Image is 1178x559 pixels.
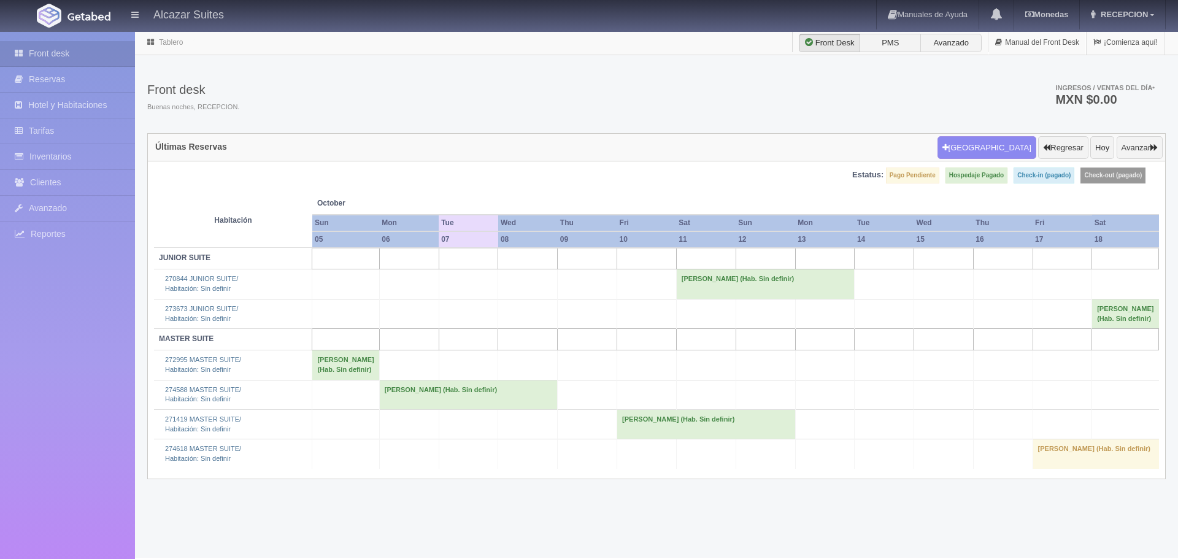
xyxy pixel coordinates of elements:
b: JUNIOR SUITE [159,253,210,262]
th: 06 [379,231,439,248]
th: Mon [379,215,439,231]
button: Hoy [1090,136,1114,160]
td: [PERSON_NAME] (Hab. Sin definir) [312,350,379,380]
th: 05 [312,231,379,248]
span: RECEPCION [1098,10,1148,19]
th: Sat [1092,215,1159,231]
th: Wed [914,215,974,231]
th: 12 [736,231,795,248]
label: Estatus: [852,169,883,181]
label: Front Desk [799,34,860,52]
a: 271419 MASTER SUITE/Habitación: Sin definir [165,415,241,433]
h4: Alcazar Suites [153,6,224,21]
th: Mon [795,215,855,231]
th: 09 [558,231,617,248]
th: 07 [439,231,498,248]
strong: Habitación [214,216,252,225]
span: Ingresos / Ventas del día [1055,84,1155,91]
a: 272995 MASTER SUITE/Habitación: Sin definir [165,356,241,373]
a: 273673 JUNIOR SUITE/Habitación: Sin definir [165,305,238,322]
h3: Front desk [147,83,239,96]
label: Check-in (pagado) [1014,168,1074,183]
a: Tablero [159,38,183,47]
label: Check-out (pagado) [1080,168,1145,183]
th: Fri [1033,215,1092,231]
th: 14 [855,231,914,248]
th: Sat [676,215,736,231]
td: [PERSON_NAME] (Hab. Sin definir) [617,410,796,439]
img: Getabed [37,4,61,28]
th: Fri [617,215,677,231]
a: 270844 JUNIOR SUITE/Habitación: Sin definir [165,275,238,292]
img: Getabed [67,12,110,21]
b: Monedas [1025,10,1068,19]
th: 18 [1092,231,1159,248]
label: Pago Pendiente [886,168,939,183]
th: Tue [439,215,498,231]
th: 17 [1033,231,1092,248]
td: [PERSON_NAME] (Hab. Sin definir) [379,380,558,409]
a: ¡Comienza aquí! [1087,31,1165,55]
th: 11 [676,231,736,248]
th: 15 [914,231,974,248]
button: [GEOGRAPHIC_DATA] [937,136,1036,160]
th: 13 [795,231,855,248]
h3: MXN $0.00 [1055,93,1155,106]
a: 274618 MASTER SUITE/Habitación: Sin definir [165,445,241,462]
b: MASTER SUITE [159,334,214,343]
td: [PERSON_NAME] (Hab. Sin definir) [1092,299,1159,328]
button: Avanzar [1117,136,1163,160]
th: 16 [973,231,1033,248]
a: 274588 MASTER SUITE/Habitación: Sin definir [165,386,241,403]
td: [PERSON_NAME] (Hab. Sin definir) [1033,439,1158,469]
label: PMS [860,34,921,52]
span: Buenas noches, RECEPCION. [147,102,239,112]
label: Hospedaje Pagado [945,168,1007,183]
td: [PERSON_NAME] (Hab. Sin definir) [676,269,855,299]
th: Wed [498,215,558,231]
h4: Últimas Reservas [155,142,227,152]
th: 10 [617,231,677,248]
th: 08 [498,231,558,248]
label: Avanzado [920,34,982,52]
span: October [317,198,434,209]
th: Thu [973,215,1033,231]
th: Tue [855,215,914,231]
th: Sun [736,215,795,231]
button: Regresar [1038,136,1088,160]
th: Sun [312,215,379,231]
a: Manual del Front Desk [988,31,1086,55]
th: Thu [558,215,617,231]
